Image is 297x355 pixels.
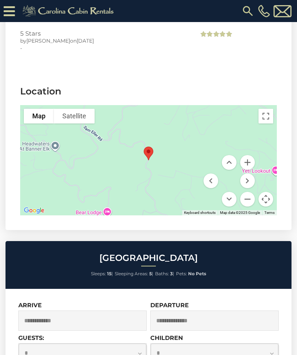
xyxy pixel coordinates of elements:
span: Sleeps: [91,271,106,276]
h3: 5 Stars [20,30,188,37]
button: Show satellite imagery [54,109,95,123]
button: Map camera controls [258,192,273,207]
span: [PERSON_NAME] [26,37,70,44]
button: Move up [222,155,236,170]
h2: [GEOGRAPHIC_DATA] [7,253,290,263]
button: Zoom out [240,192,255,207]
img: search-regular.svg [241,4,254,18]
label: Arrive [18,302,42,309]
h3: Location [20,85,277,98]
div: Sunset View Lodge [141,144,156,163]
button: Move down [222,192,236,207]
button: Move right [240,173,255,188]
span: [DATE] [77,37,94,44]
span: Sleeping Areas: [115,271,148,276]
a: Open this area in Google Maps (opens a new window) [22,206,46,215]
span: Pets: [176,271,187,276]
li: | [115,269,153,279]
div: by on [20,37,188,44]
strong: 3 [170,271,173,276]
strong: No Pets [188,271,206,276]
strong: 5 [149,271,152,276]
button: Show street map [24,109,54,123]
label: Guests: [18,334,44,341]
label: Departure [150,302,189,309]
a: Terms (opens in new tab) [264,211,275,215]
button: Toggle fullscreen view [258,109,273,123]
span: Baths: [155,271,169,276]
img: Google [22,206,46,215]
button: Zoom in [240,155,255,170]
label: Children [150,334,183,341]
button: Move left [203,173,218,188]
img: Khaki-logo.png [19,4,120,18]
strong: 15 [107,271,111,276]
div: - [20,44,188,52]
li: | [91,269,113,279]
li: | [155,269,174,279]
span: Map data ©2025 Google [220,211,260,215]
button: Keyboard shortcuts [184,210,216,215]
a: [PHONE_NUMBER] [256,5,272,17]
